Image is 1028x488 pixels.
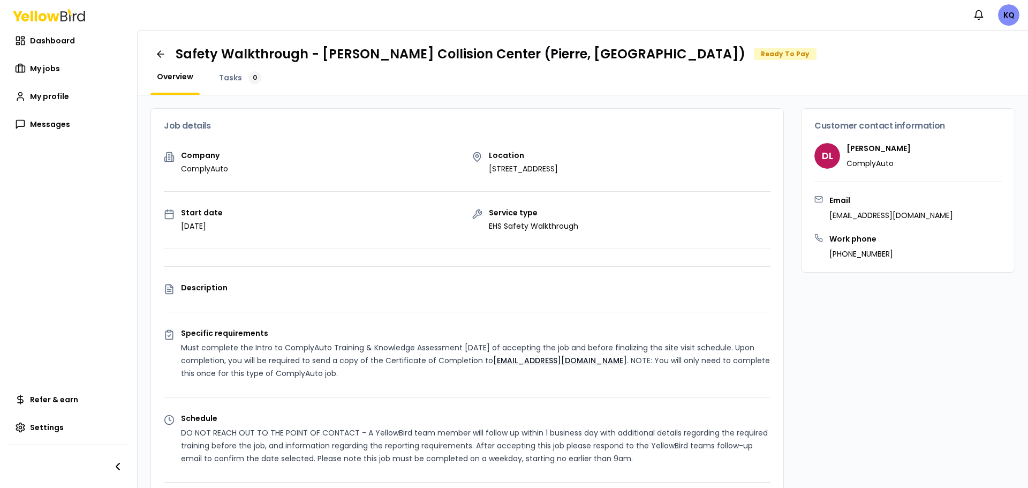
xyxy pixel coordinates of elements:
p: EHS Safety Walkthrough [489,221,578,231]
span: My profile [30,91,69,102]
p: Schedule [181,415,770,422]
a: Settings [9,417,128,438]
span: DL [814,143,840,169]
h3: Email [829,195,953,206]
span: Tasks [219,72,242,83]
p: Company [181,152,228,159]
a: [EMAIL_ADDRESS][DOMAIN_NAME] [493,355,627,366]
a: Refer & earn [9,389,128,410]
p: ComplyAuto [846,158,911,169]
p: ComplyAuto [181,163,228,174]
p: Start date [181,209,223,216]
a: Overview [150,71,200,82]
p: DO NOT REACH OUT TO THE POINT OF CONTACT - A YellowBird team member will follow up within 1 busin... [181,426,770,465]
p: [STREET_ADDRESS] [489,163,558,174]
span: Messages [30,119,70,130]
h3: Customer contact information [814,122,1002,130]
h4: [PERSON_NAME] [846,143,911,154]
p: Service type [489,209,578,216]
p: [EMAIL_ADDRESS][DOMAIN_NAME] [829,210,953,221]
a: Dashboard [9,30,128,51]
a: Tasks0 [213,71,268,84]
h3: Work phone [829,234,893,244]
a: My jobs [9,58,128,79]
p: Specific requirements [181,329,770,337]
span: Refer & earn [30,394,78,405]
a: My profile [9,86,128,107]
span: Settings [30,422,64,433]
span: KQ [998,4,1019,26]
div: Ready To Pay [754,48,817,60]
span: My jobs [30,63,60,74]
h3: Job details [164,122,770,130]
span: Dashboard [30,35,75,46]
a: Messages [9,114,128,135]
p: Location [489,152,558,159]
div: 0 [248,71,261,84]
p: Description [181,284,770,291]
p: Must complete the Intro to ComplyAuto Training & Knowledge Assessment [DATE] of accepting the job... [181,341,770,380]
p: [PHONE_NUMBER] [829,249,893,259]
h1: Safety Walkthrough - [PERSON_NAME] Collision Center (Pierre, [GEOGRAPHIC_DATA]) [176,46,745,63]
p: [DATE] [181,221,223,231]
span: Overview [157,71,193,82]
